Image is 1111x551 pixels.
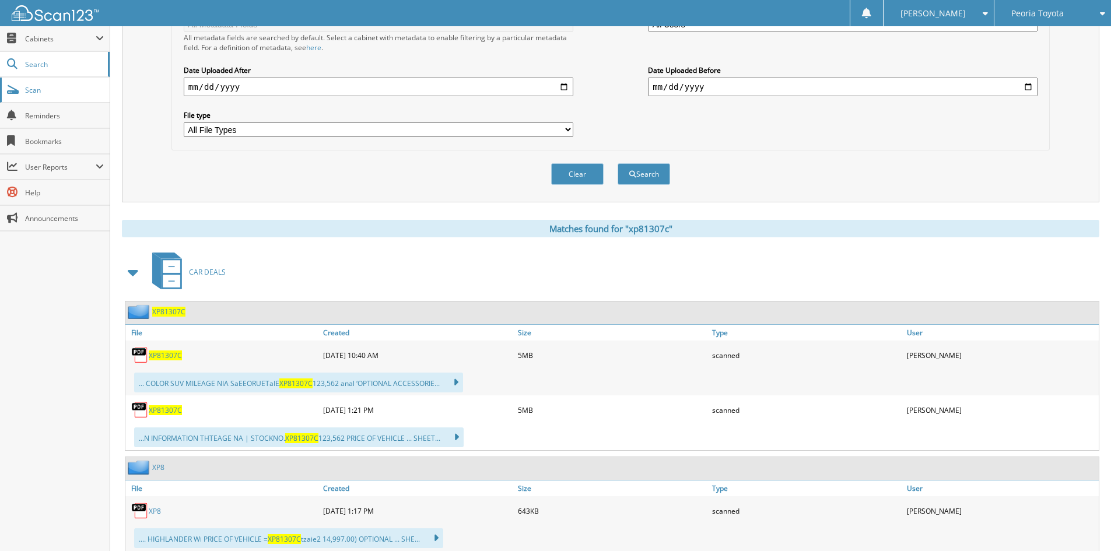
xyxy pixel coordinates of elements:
a: Created [320,325,515,341]
div: scanned [709,499,904,522]
img: PDF.png [131,346,149,364]
img: PDF.png [131,502,149,520]
a: XP81307C [149,350,182,360]
a: XP81307C [152,307,185,317]
div: 643KB [515,499,710,522]
label: File type [184,110,573,120]
span: CAR DEALS [189,267,226,277]
a: XP8 [149,506,161,516]
span: User Reports [25,162,96,172]
div: [DATE] 10:40 AM [320,343,515,367]
a: Type [709,480,904,496]
div: ...N INFORMATION THTEAGE NA | STOCKNO. 123,562 PRICE OF VEHICLE ... SHEET... [134,427,464,447]
img: folder2.png [128,304,152,319]
a: XP8 [152,462,164,472]
a: User [904,480,1099,496]
div: All metadata fields are searched by default. Select a cabinet with metadata to enable filtering b... [184,33,573,52]
span: Reminders [25,111,104,121]
a: User [904,325,1099,341]
span: Scan [25,85,104,95]
label: Date Uploaded After [184,65,573,75]
span: Search [25,59,102,69]
div: [PERSON_NAME] [904,499,1099,522]
a: CAR DEALS [145,249,226,295]
div: [DATE] 1:17 PM [320,499,515,522]
a: Size [515,325,710,341]
img: PDF.png [131,401,149,419]
span: Peoria Toyota [1011,10,1064,17]
div: 5MB [515,398,710,422]
div: [PERSON_NAME] [904,398,1099,422]
span: Announcements [25,213,104,223]
span: Bookmarks [25,136,104,146]
div: ... COLOR SUV MILEAGE NIA SaEEORUETaIE 123,562 anal ‘OPTIONAL ACCESSORIE... [134,373,463,392]
div: [PERSON_NAME] [904,343,1099,367]
span: [PERSON_NAME] [900,10,966,17]
a: File [125,480,320,496]
img: folder2.png [128,460,152,475]
button: Clear [551,163,604,185]
a: here [306,43,321,52]
span: XP81307C [279,378,313,388]
div: .... HIGHLANDER Wi PRICE OF VEHICLE = tzaie2 14,997.00) OPTIONAL ... SHE... [134,528,443,548]
a: Size [515,480,710,496]
span: XP81307C [285,433,318,443]
span: Cabinets [25,34,96,44]
span: XP81307C [268,534,301,544]
a: Type [709,325,904,341]
iframe: Chat Widget [1053,495,1111,551]
div: scanned [709,343,904,367]
div: Matches found for "xp81307c" [122,220,1099,237]
label: Date Uploaded Before [648,65,1038,75]
div: scanned [709,398,904,422]
a: File [125,325,320,341]
input: end [648,78,1038,96]
div: [DATE] 1:21 PM [320,398,515,422]
img: scan123-logo-white.svg [12,5,99,21]
a: Created [320,480,515,496]
a: XP81307C [149,405,182,415]
input: start [184,78,573,96]
button: Search [618,163,670,185]
span: Help [25,188,104,198]
div: 5MB [515,343,710,367]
